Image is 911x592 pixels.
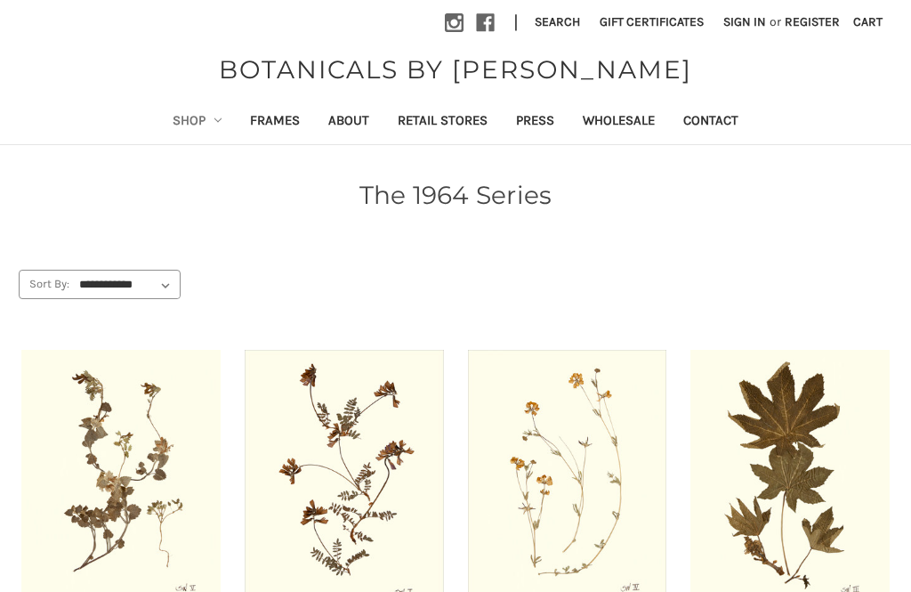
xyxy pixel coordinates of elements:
a: Shop [158,101,237,144]
a: About [314,101,383,144]
span: Cart [853,14,883,29]
label: Sort By: [20,271,69,297]
h1: The 1964 Series [19,176,892,214]
a: Wholesale [568,101,669,144]
a: BOTANICALS BY [PERSON_NAME] [210,51,701,88]
a: Contact [669,101,753,144]
a: Press [502,101,568,144]
span: or [768,12,783,31]
li: | [507,9,525,37]
a: Frames [236,101,314,144]
a: Retail Stores [383,101,502,144]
